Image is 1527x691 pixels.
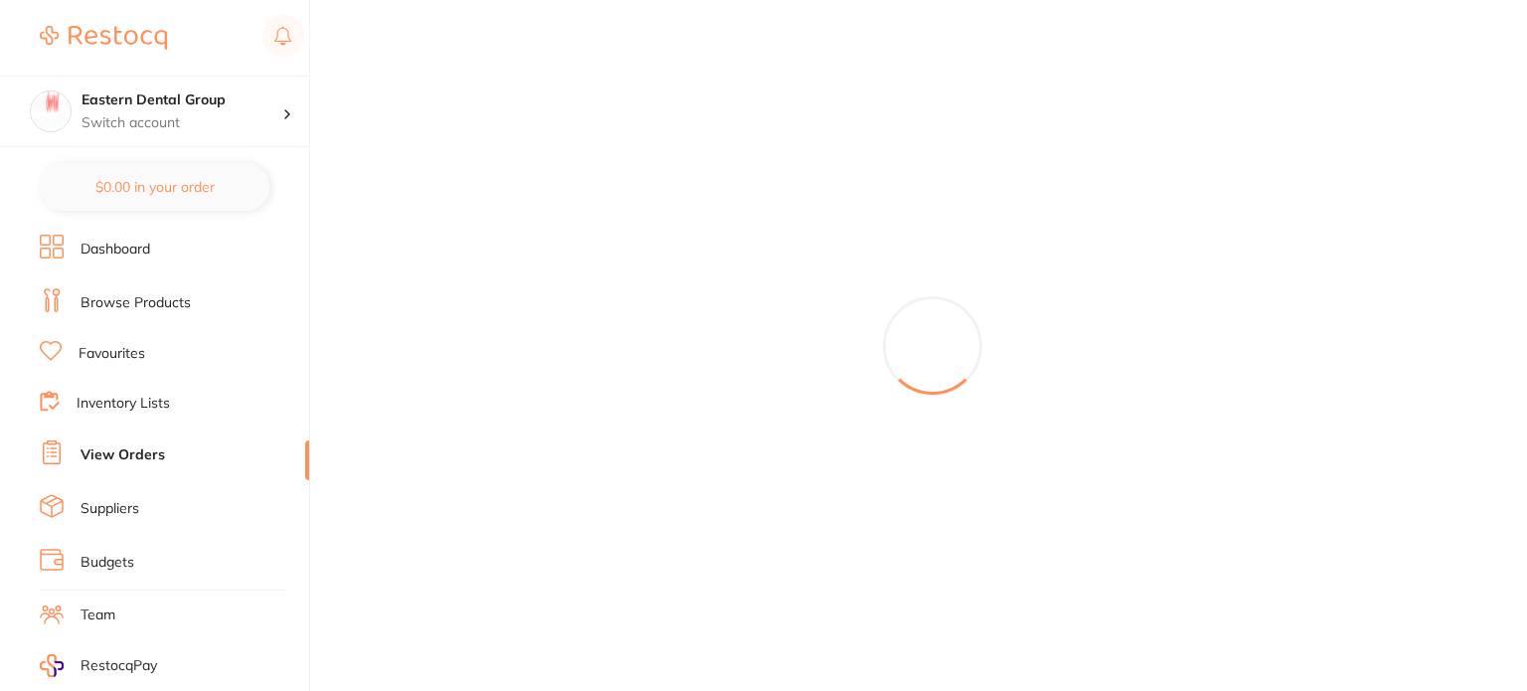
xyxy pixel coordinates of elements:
h4: Eastern Dental Group [82,90,282,110]
a: RestocqPay [40,654,157,677]
a: Inventory Lists [77,394,170,414]
a: Dashboard [81,240,150,259]
a: Browse Products [81,293,191,313]
button: $0.00 in your order [40,163,269,211]
a: Team [81,605,115,625]
a: Budgets [81,553,134,573]
img: Eastern Dental Group [31,91,71,131]
p: Switch account [82,113,282,133]
a: View Orders [81,445,165,465]
a: Suppliers [81,499,139,519]
img: RestocqPay [40,654,64,677]
span: RestocqPay [81,656,157,676]
a: Favourites [79,344,145,364]
a: Restocq Logo [40,15,167,61]
img: Restocq Logo [40,26,167,50]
